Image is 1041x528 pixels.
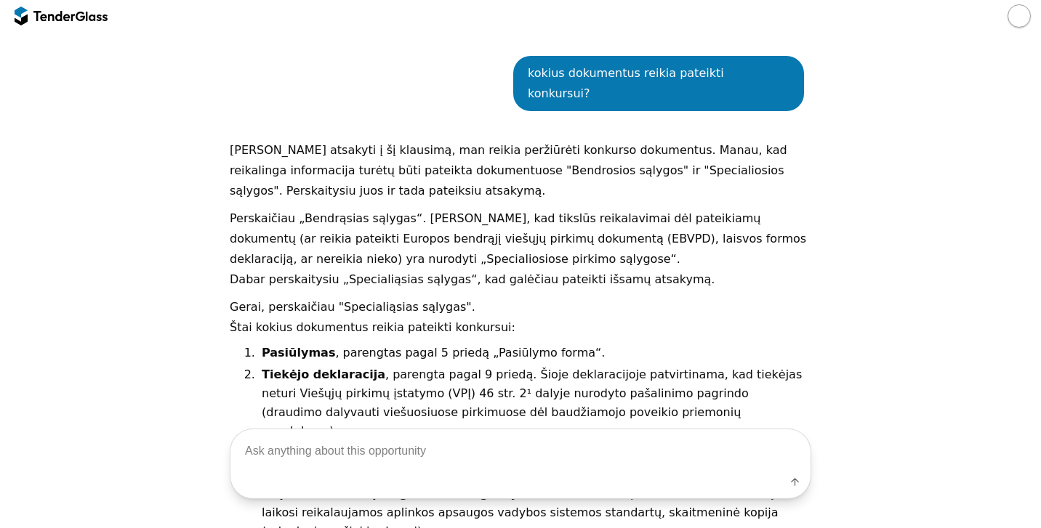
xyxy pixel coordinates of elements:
p: Štai kokius dokumentus reikia pateikti konkursui: [230,317,811,338]
p: Dabar perskaitysiu „Specialiąsias sąlygas“, kad galėčiau pateikti išsamų atsakymą. [230,269,811,290]
p: Gerai, perskaičiau "Specialiąsias sąlygas". [230,297,811,317]
strong: Pasiūlymas [262,346,335,360]
li: , parengtas pagal 5 priedą „Pasiūlymo forma“. [259,344,811,362]
li: , parengta pagal 9 priedą. Šioje deklaracijoje patvirtinama, kad tiekėjas neturi Viešųjų pirkimų ... [259,365,811,441]
div: kokius dokumentus reikia pateikti konkursui? [528,63,789,104]
p: Perskaičiau „Bendrąsias sąlygas“. [PERSON_NAME], kad tikslūs reikalavimai dėl pateikiamų dokument... [230,208,811,269]
p: [PERSON_NAME] atsakyti į šį klausimą, man reikia peržiūrėti konkurso dokumentus. Manau, kad reika... [230,140,811,201]
strong: Tiekėjo deklaracija [262,367,385,381]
